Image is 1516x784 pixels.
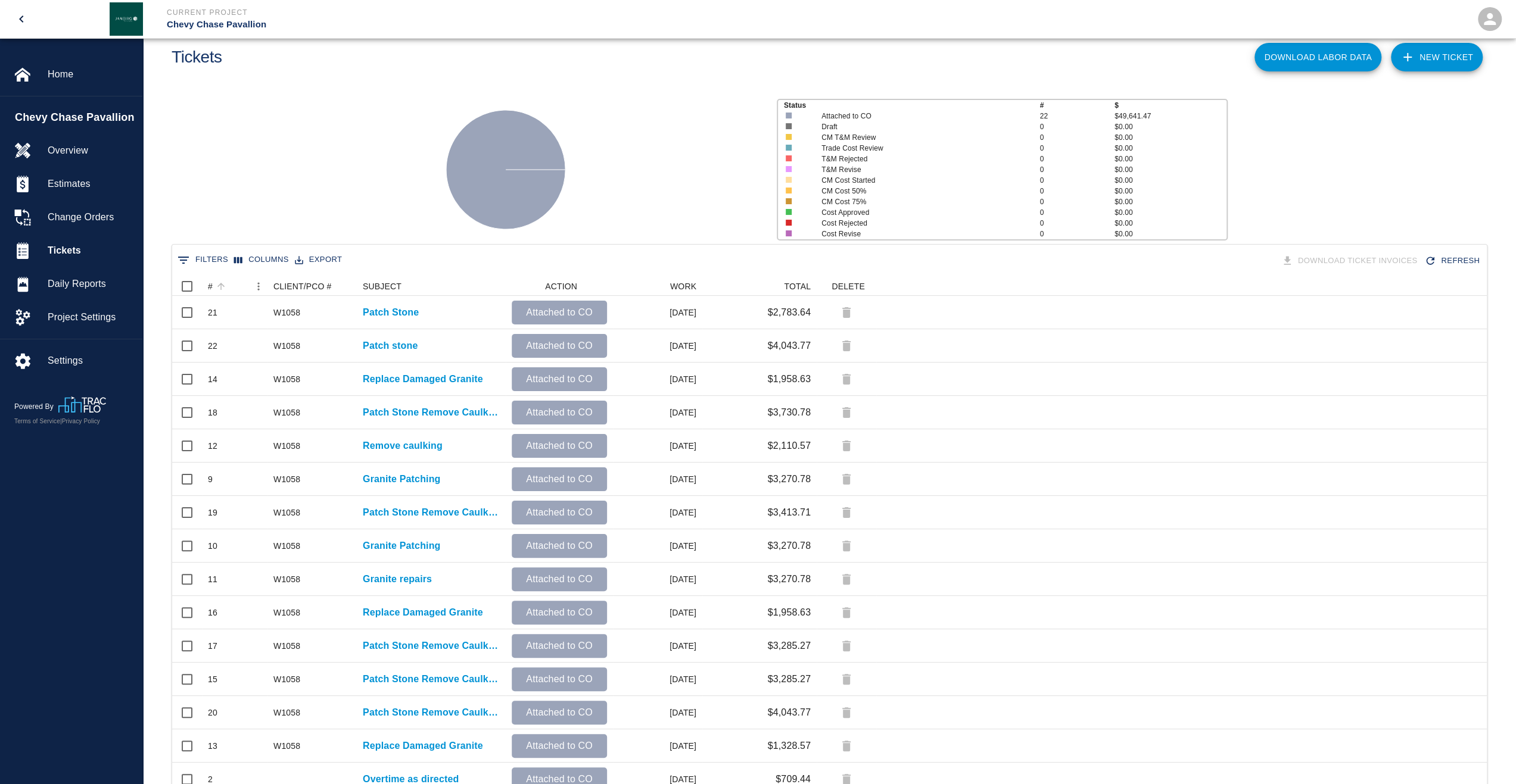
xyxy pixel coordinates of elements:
[821,154,1018,164] p: T&M Rejected
[1115,121,1227,132] p: $0.00
[767,539,811,553] p: $3,270.78
[273,277,332,296] div: CLIENT/PCO #
[267,277,357,296] div: CLIENT/PCO #
[208,307,217,318] div: 21
[363,605,483,620] a: Replace Damaged Granite
[7,5,36,33] button: open drawer
[767,372,811,386] p: $1,958.63
[213,278,229,295] button: Sort
[516,605,602,620] p: Attached to CO
[1039,132,1115,143] p: 0
[363,277,401,296] div: SUBJECT
[767,305,811,320] p: $2,783.64
[613,696,702,729] div: [DATE]
[208,440,217,452] div: 12
[516,439,602,453] p: Attached to CO
[821,164,1018,175] p: T&M Revise
[767,705,811,720] p: $4,043.77
[821,175,1018,186] p: CM Cost Started
[1115,175,1227,186] p: $0.00
[231,251,292,269] button: Select columns
[363,439,443,453] a: Remove caulking
[767,472,811,486] p: $3,270.78
[48,243,133,258] span: Tickets
[821,132,1018,143] p: CM T&M Review
[110,2,143,36] img: Janeiro Inc
[48,354,133,368] span: Settings
[363,505,500,520] a: Patch Stone Remove Caulking
[613,729,702,763] div: [DATE]
[48,177,133,191] span: Estimates
[767,339,811,353] p: $4,043.77
[363,572,432,586] p: Granite repairs
[208,473,213,485] div: 9
[273,673,300,685] div: W1058
[516,405,602,420] p: Attached to CO
[613,277,702,296] div: WORK
[1039,143,1115,154] p: 0
[292,251,345,269] button: Export
[273,607,300,619] div: W1058
[1391,43,1483,71] a: NEW TICKET
[613,463,702,496] div: [DATE]
[516,472,602,486] p: Attached to CO
[1039,164,1115,175] p: 0
[835,601,858,624] div: Tickets attached to change order can't be deleted.
[821,111,1018,121] p: Attached to CO
[363,705,500,720] p: Patch Stone Remove Caulking
[1456,727,1516,784] iframe: Chat Widget
[48,67,133,82] span: Home
[273,373,300,385] div: W1058
[821,218,1018,229] p: Cost Rejected
[821,207,1018,218] p: Cost Approved
[516,739,602,753] p: Attached to CO
[1039,229,1115,239] p: 0
[363,339,418,353] p: Patch stone
[15,110,136,126] span: Chevy Chase Pavallion
[1279,251,1422,271] div: Tickets download in groups of 15
[208,640,217,652] div: 17
[202,277,267,296] div: #
[784,277,811,296] div: TOTAL
[821,143,1018,154] p: Trade Cost Review
[208,573,217,585] div: 11
[613,663,702,696] div: [DATE]
[1039,154,1115,164] p: 0
[516,305,602,320] p: Attached to CO
[613,329,702,363] div: [DATE]
[1039,175,1115,186] p: 0
[516,372,602,386] p: Attached to CO
[835,334,858,358] div: Tickets attached to change order can't be deleted.
[208,507,217,518] div: 19
[357,277,506,296] div: SUBJECT
[821,121,1018,132] p: Draft
[273,707,300,719] div: W1058
[613,296,702,329] div: [DATE]
[273,407,300,418] div: W1058
[613,596,702,629] div: [DATE]
[363,539,440,553] p: Granite Patching
[613,396,702,429] div: [DATE]
[784,100,1040,111] p: Status
[273,440,300,452] div: W1058
[175,251,231,270] button: Show filters
[613,529,702,563] div: [DATE]
[516,639,602,653] p: Attached to CO
[1039,186,1115,196] p: 0
[1115,218,1227,229] p: $0.00
[273,640,300,652] div: W1058
[613,363,702,396] div: [DATE]
[506,277,613,296] div: ACTION
[545,277,577,296] div: ACTION
[767,505,811,520] p: $3,413.71
[1039,196,1115,207] p: 0
[1115,132,1227,143] p: $0.00
[167,7,823,18] p: Current Project
[363,739,483,753] a: Replace Damaged Granite
[363,405,500,420] p: Patch Stone Remove Caulking
[1115,111,1227,121] p: $49,641.47
[516,705,602,720] p: Attached to CO
[767,605,811,620] p: $1,958.63
[14,401,58,412] p: Powered By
